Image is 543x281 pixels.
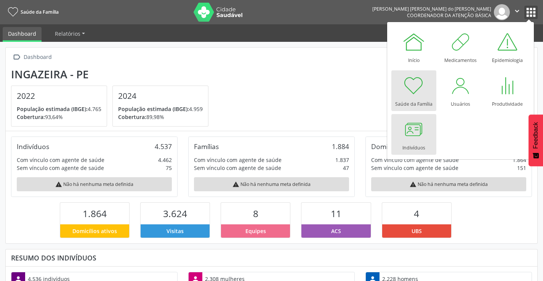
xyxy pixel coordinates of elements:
i: warning [55,181,62,188]
div: Domicílios [371,142,403,151]
span: Relatórios [55,30,80,37]
a: Medicamentos [438,27,483,67]
span: População estimada (IBGE): [17,105,88,113]
i: warning [410,181,416,188]
div: Resumo dos indivíduos [11,254,532,262]
a: Indivíduos [391,114,436,155]
a: Relatórios [50,27,90,40]
span: 11 [331,207,341,220]
div: Sem vínculo com agente de saúde [371,164,458,172]
div: 151 [517,164,526,172]
a: Epidemiologia [485,27,530,67]
h4: 2024 [118,91,203,101]
p: 4.959 [118,105,203,113]
div: Com vínculo com agente de saúde [194,156,282,164]
a: Dashboard [3,27,42,42]
div: Não há nenhuma meta definida [17,177,172,191]
span: Saúde da Família [21,9,59,15]
div: Sem vínculo com agente de saúde [194,164,281,172]
a: Saúde da Família [5,6,59,18]
div: [PERSON_NAME] [PERSON_NAME] do [PERSON_NAME] [372,6,491,12]
div: Com vínculo com agente de saúde [17,156,104,164]
i:  [513,7,521,15]
div: Não há nenhuma meta definida [194,177,349,191]
button:  [510,4,524,20]
div: 75 [166,164,172,172]
span: Visitas [167,227,184,235]
span: 4 [414,207,419,220]
span: Feedback [532,122,539,149]
a: Início [391,27,436,67]
div: Não há nenhuma meta definida [371,177,526,191]
div: 4.537 [155,142,172,151]
span: 1.864 [83,207,107,220]
div: 47 [343,164,349,172]
div: Sem vínculo com agente de saúde [17,164,104,172]
div: Famílias [194,142,219,151]
h4: 2022 [17,91,101,101]
button: apps [524,6,538,19]
span: Domicílios ativos [72,227,117,235]
div: 4.462 [158,156,172,164]
span: Cobertura: [118,113,146,121]
div: Ingazeira - PE [11,68,214,81]
span: Equipes [245,227,266,235]
i:  [11,52,22,63]
a: Saúde da Família [391,70,436,111]
span: Coordenador da Atenção Básica [407,12,491,19]
div: Indivíduos [17,142,49,151]
div: 1.864 [513,156,526,164]
a:  Dashboard [11,52,53,63]
div: 1.837 [335,156,349,164]
p: 4.765 [17,105,101,113]
p: 89,98% [118,113,203,121]
img: img [494,4,510,20]
span: População estimada (IBGE): [118,105,189,113]
span: 8 [253,207,258,220]
span: UBS [412,227,422,235]
p: 93,64% [17,113,101,121]
button: Feedback - Mostrar pesquisa [529,114,543,166]
div: Com vínculo com agente de saúde [371,156,459,164]
div: Dashboard [22,52,53,63]
div: 1.884 [332,142,349,151]
span: 3.624 [163,207,187,220]
span: ACS [331,227,341,235]
span: Cobertura: [17,113,45,121]
a: Usuários [438,70,483,111]
a: Produtividade [485,70,530,111]
i: warning [232,181,239,188]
